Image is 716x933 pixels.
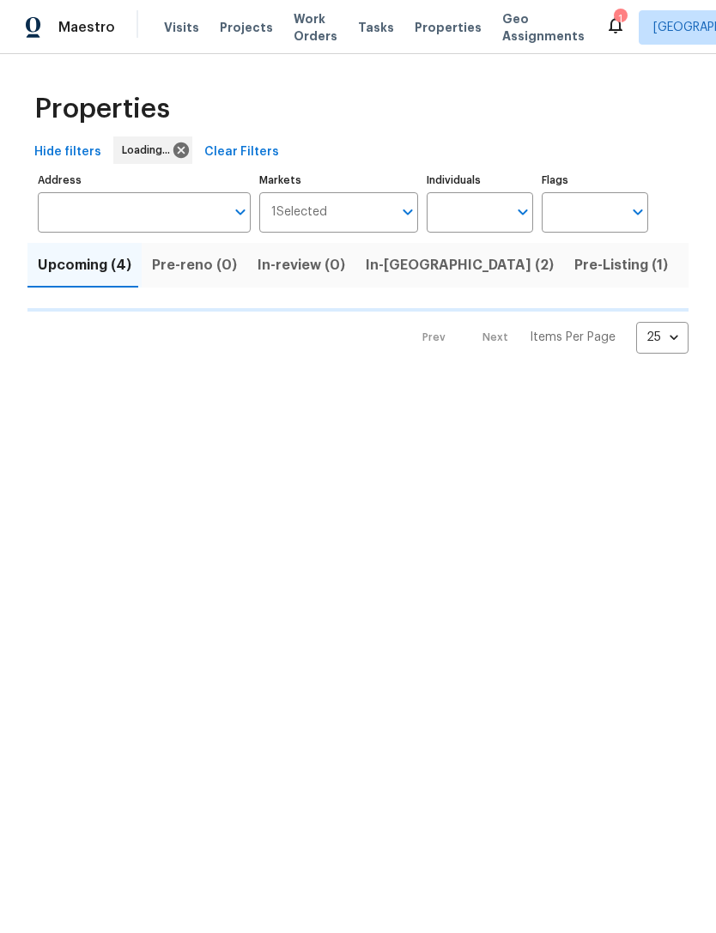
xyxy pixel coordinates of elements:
[34,100,170,118] span: Properties
[34,142,101,163] span: Hide filters
[228,200,252,224] button: Open
[636,315,689,360] div: 25
[427,175,533,185] label: Individuals
[38,175,251,185] label: Address
[204,142,279,163] span: Clear Filters
[614,10,626,27] div: 1
[164,19,199,36] span: Visits
[530,329,616,346] p: Items Per Page
[396,200,420,224] button: Open
[294,10,337,45] span: Work Orders
[258,253,345,277] span: In-review (0)
[574,253,668,277] span: Pre-Listing (1)
[152,253,237,277] span: Pre-reno (0)
[27,136,108,168] button: Hide filters
[58,19,115,36] span: Maestro
[220,19,273,36] span: Projects
[511,200,535,224] button: Open
[358,21,394,33] span: Tasks
[542,175,648,185] label: Flags
[626,200,650,224] button: Open
[502,10,585,45] span: Geo Assignments
[122,142,177,159] span: Loading...
[415,19,482,36] span: Properties
[271,205,327,220] span: 1 Selected
[197,136,286,168] button: Clear Filters
[366,253,554,277] span: In-[GEOGRAPHIC_DATA] (2)
[259,175,419,185] label: Markets
[113,136,192,164] div: Loading...
[406,322,689,354] nav: Pagination Navigation
[38,253,131,277] span: Upcoming (4)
